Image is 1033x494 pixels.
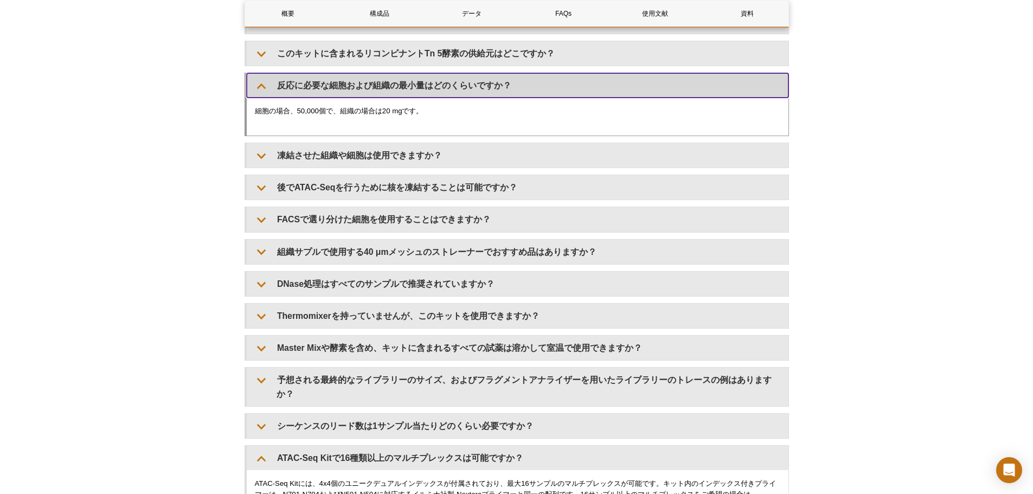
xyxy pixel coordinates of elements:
[245,1,331,27] a: 概要
[704,1,790,27] a: 資料
[996,457,1022,483] div: Open Intercom Messenger
[247,368,788,406] summary: 予想される最終的なライブラリーのサイズ、およびフラグメントアナライザーを用いたライブラリーのトレースの例はありますか？
[612,1,698,27] a: 使用文献
[247,304,788,328] summary: Thermomixerを持っていませんが、このキットを使用できますか？
[247,272,788,296] summary: DNase処理はすべてのサンプルで推奨されていますか？
[247,414,788,438] summary: シーケンスのリード数は1サンプル当たりどのくらい必要ですか？
[247,175,788,200] summary: 後でATAC-Seqを行うために核を凍結することは可能ですか？
[255,106,780,117] p: 細胞の場合、50,000個で、組織の場合は20 mgです。
[428,1,515,27] a: データ
[247,143,788,168] summary: 凍結させた組織や細胞は使用できますか？
[520,1,606,27] a: FAQs
[247,336,788,360] summary: Master Mixや酵素を含め、キットに含まれるすべての試薬は溶かして室温で使用できますか？
[337,1,423,27] a: 構成品
[247,240,788,264] summary: 組織サプルで使用する40 μmメッシュのストレーナーでおすすめ品はありますか？
[247,73,788,98] summary: 反応に必要な細胞および組織の最小量はどのくらいですか？
[247,207,788,232] summary: FACSで選り分けた細胞を使用することはできますか？
[247,446,788,470] summary: ATAC-Seq Kitで16種類以上のマルチプレックスは可能ですか？
[247,41,788,66] summary: このキットに含まれるリコンビナントTn 5酵素の供給元はどこですか？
